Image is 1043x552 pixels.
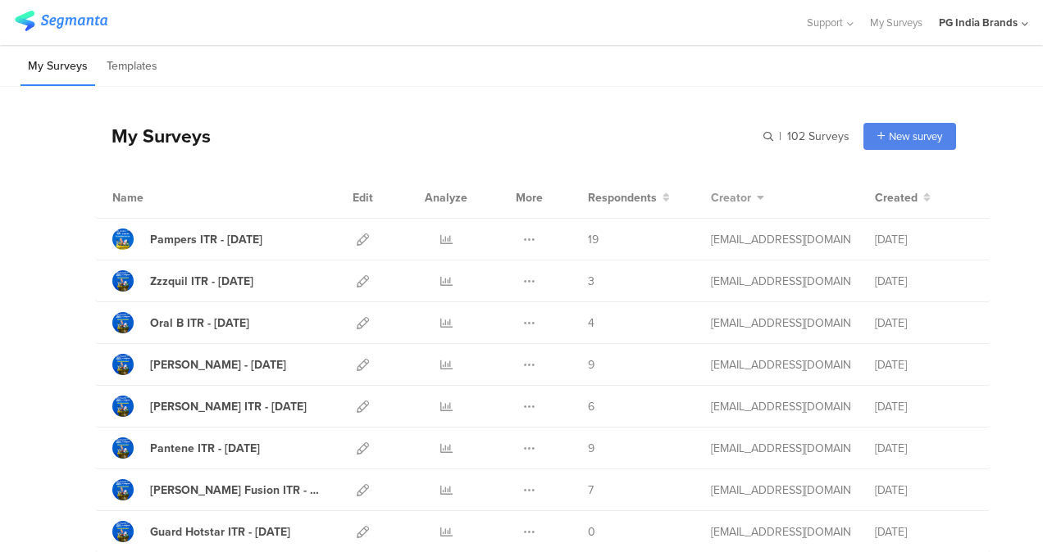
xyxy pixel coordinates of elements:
[150,482,321,499] div: Gillette Fusion ITR - Jun'23
[150,440,260,457] div: Pantene ITR - Jun'23
[112,189,211,206] div: Name
[875,231,973,248] div: [DATE]
[345,177,380,218] div: Edit
[112,437,260,459] a: Pantene ITR - [DATE]
[588,356,594,373] span: 9
[150,273,253,290] div: Zzzquil ITR - May'23
[711,189,751,206] span: Creator
[588,189,670,206] button: Respondents
[711,482,850,499] div: suri.r@pg.com
[875,356,973,373] div: [DATE]
[875,398,973,415] div: [DATE]
[588,189,657,206] span: Respondents
[711,398,850,415] div: suri.r@pg.com
[711,231,850,248] div: suri.r@pg.com
[875,273,973,290] div: [DATE]
[711,273,850,290] div: suri.r@pg.com
[588,398,594,415] span: 6
[939,15,1018,30] div: PG India Brands
[150,398,307,415] div: Gillette Safalta ITR - Jun'23
[875,189,931,206] button: Created
[711,314,850,332] div: suri.r@pg.com
[588,273,594,290] span: 3
[112,270,253,292] a: Zzzquil ITR - [DATE]
[150,356,286,373] div: Ariel ITR - Jun'23
[112,479,321,500] a: [PERSON_NAME] Fusion ITR - [DATE]
[711,440,850,457] div: suri.r@pg.com
[112,354,286,375] a: [PERSON_NAME] - [DATE]
[150,231,262,248] div: Pampers ITR - May'23
[512,177,547,218] div: More
[889,129,942,144] span: New survey
[112,312,249,333] a: Oral B ITR - [DATE]
[875,314,973,332] div: [DATE]
[421,177,471,218] div: Analyze
[588,231,599,248] span: 19
[95,122,211,150] div: My Surveys
[807,15,843,30] span: Support
[20,48,95,86] li: My Surveys
[150,523,290,541] div: Guard Hotstar ITR - Jun'23
[875,440,973,457] div: [DATE]
[588,440,594,457] span: 9
[875,482,973,499] div: [DATE]
[875,523,973,541] div: [DATE]
[588,314,594,332] span: 4
[711,356,850,373] div: suri.r@pg.com
[99,48,165,86] li: Templates
[15,11,107,31] img: segmanta logo
[711,189,764,206] button: Creator
[112,228,262,250] a: Pampers ITR - [DATE]
[150,314,249,332] div: Oral B ITR - Jun'23
[711,523,850,541] div: suri.r@pg.com
[777,128,784,145] span: |
[112,396,307,417] a: [PERSON_NAME] ITR - [DATE]
[787,128,849,145] span: 102 Surveys
[875,189,918,206] span: Created
[588,482,594,499] span: 7
[112,521,290,542] a: Guard Hotstar ITR - [DATE]
[588,523,595,541] span: 0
